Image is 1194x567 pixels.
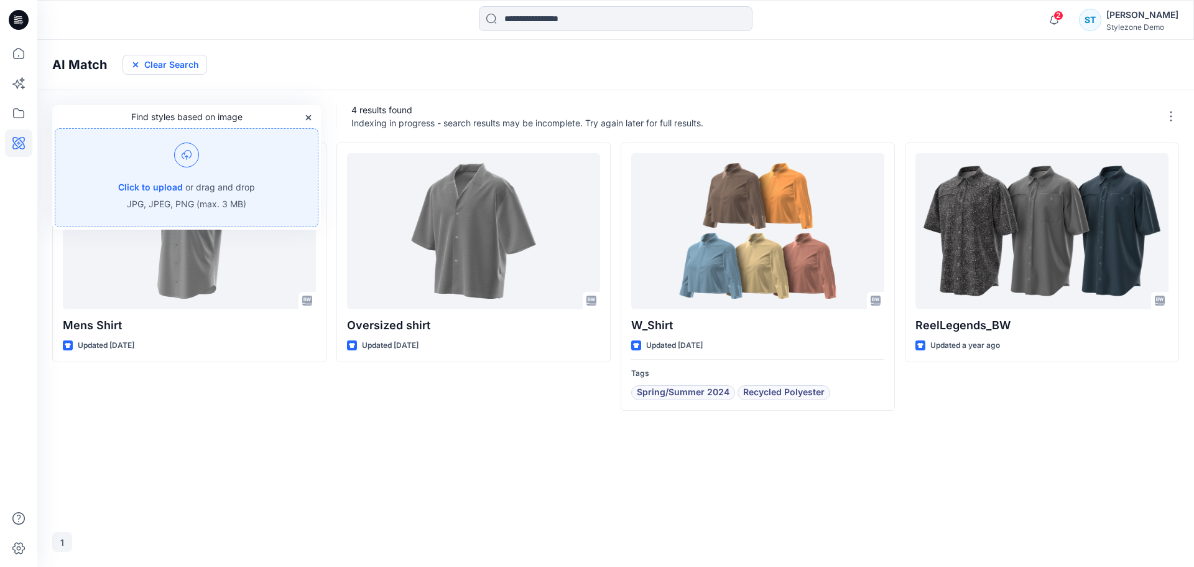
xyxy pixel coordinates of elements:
a: Mens Shirt [63,153,316,309]
a: ReelLegends_BW [915,153,1169,309]
button: Click to upload [118,180,183,195]
p: Oversized shirt [347,317,600,334]
a: Oversized shirt [347,153,600,309]
p: W_Shirt [631,317,884,334]
h4: AI Match [52,57,107,72]
img: AI Search Upload Image [174,143,199,167]
p: or drag and drop [185,180,255,195]
p: Updated [DATE] [78,339,134,352]
button: 1 [52,532,72,552]
p: JPG, JPEG, PNG (max. 3 MB) [127,197,246,210]
button: Clear Search [123,55,207,75]
p: 4 results found [351,103,703,116]
p: Find styles based on image [131,110,243,123]
div: ST [1079,9,1101,31]
div: [PERSON_NAME] [1106,7,1178,22]
p: Updated a year ago [930,339,1000,352]
span: 2 [1053,11,1063,21]
p: Tags [631,367,884,380]
a: W_Shirt [631,153,884,309]
p: Mens Shirt [63,317,316,334]
p: Indexing in progress - search results may be incomplete. Try again later for full results. [351,116,703,129]
span: Recycled Polyester [743,385,825,400]
p: Updated [DATE] [646,339,703,352]
span: Spring/Summer 2024 [637,385,729,400]
div: Stylezone Demo [1106,22,1178,32]
p: ReelLegends_BW [915,317,1169,334]
p: Updated [DATE] [362,339,419,352]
